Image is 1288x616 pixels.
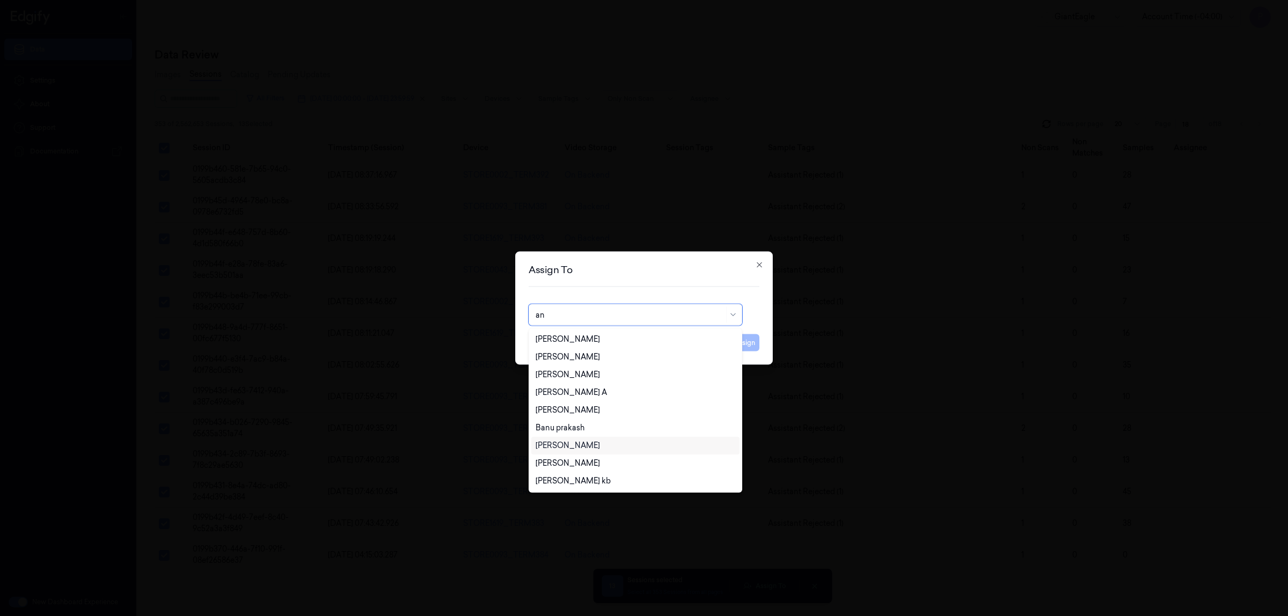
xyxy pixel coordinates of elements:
div: [PERSON_NAME] [536,334,600,345]
div: [PERSON_NAME] [536,458,600,469]
h2: Assign To [529,265,759,275]
div: [PERSON_NAME] kb [536,475,611,487]
div: [PERSON_NAME] [536,351,600,363]
div: [PERSON_NAME] A [536,387,607,398]
div: [PERSON_NAME] [536,369,600,380]
div: Banu prakash [536,422,584,434]
div: [PERSON_NAME] [536,405,600,416]
div: [PERSON_NAME] [536,440,600,451]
